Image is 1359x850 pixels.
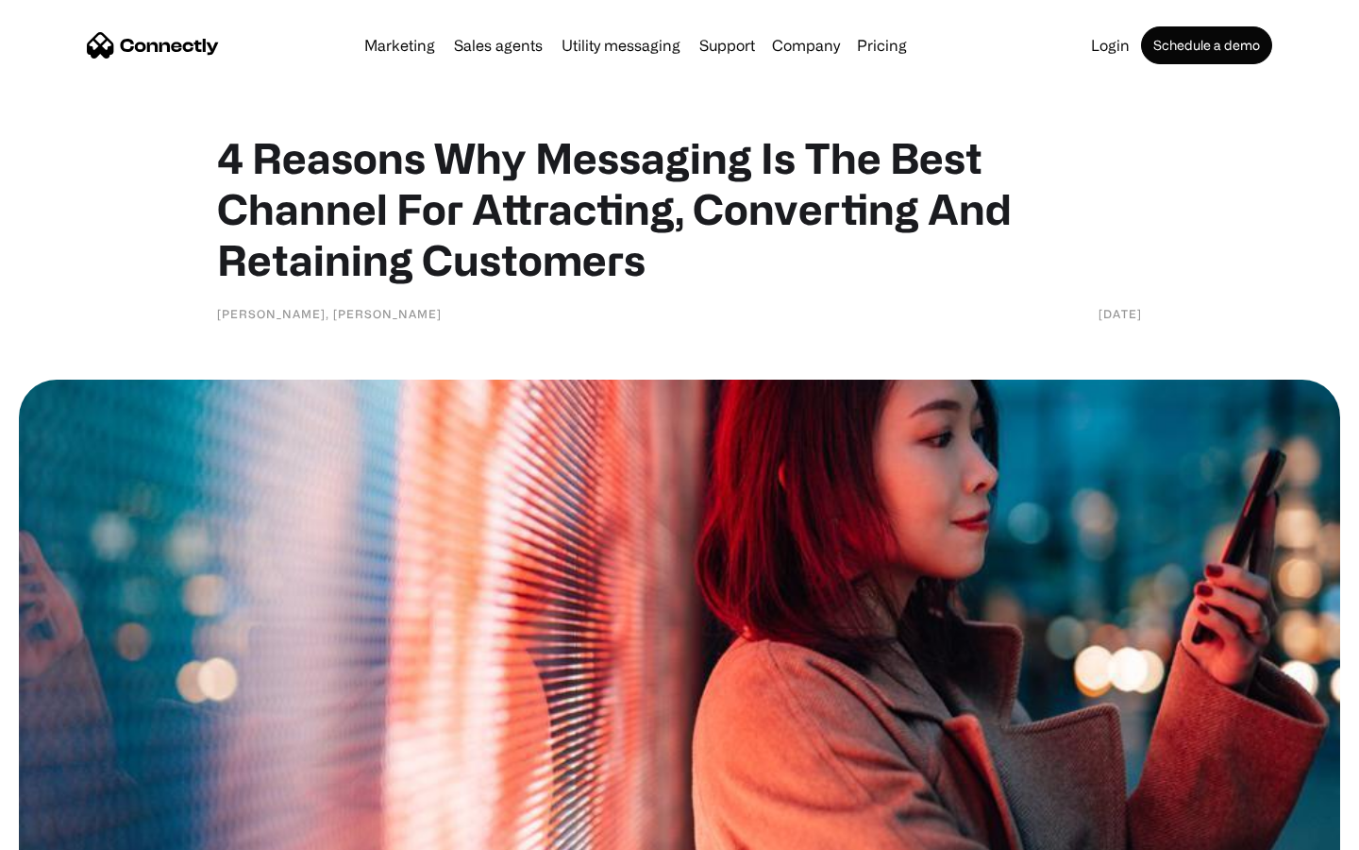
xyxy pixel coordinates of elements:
aside: Language selected: English [19,817,113,843]
div: [PERSON_NAME], [PERSON_NAME] [217,304,442,323]
a: Support [692,38,763,53]
a: Utility messaging [554,38,688,53]
a: home [87,31,219,59]
div: Company [772,32,840,59]
div: Company [766,32,846,59]
a: Schedule a demo [1141,26,1272,64]
ul: Language list [38,817,113,843]
a: Marketing [357,38,443,53]
a: Login [1083,38,1137,53]
h1: 4 Reasons Why Messaging Is The Best Channel For Attracting, Converting And Retaining Customers [217,132,1142,285]
a: Sales agents [446,38,550,53]
div: [DATE] [1099,304,1142,323]
a: Pricing [849,38,914,53]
